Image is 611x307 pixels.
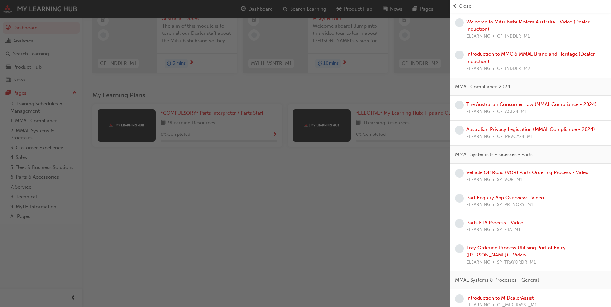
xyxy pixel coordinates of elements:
[497,33,530,40] span: CF_INDDLR_M1
[466,133,490,141] span: ELEARNING
[466,295,534,301] a: Introduction to MiDealerAssist
[455,219,464,228] span: learningRecordVerb_NONE-icon
[453,3,608,10] button: prev-iconClose
[455,18,464,27] span: learningRecordVerb_NONE-icon
[497,133,533,141] span: CF_PRVCY24_M1
[455,244,464,253] span: learningRecordVerb_NONE-icon
[497,226,520,234] span: SP_ETA_M1
[455,194,464,203] span: learningRecordVerb_NONE-icon
[466,126,595,132] a: Australian Privacy Legislation (MMAL Compliance - 2024)
[466,51,595,64] a: Introduction to MMC & MMAL Brand and Heritage (Dealer Induction)
[455,51,464,59] span: learningRecordVerb_NONE-icon
[466,170,588,175] a: Vehicle Off Road (VOR) Parts Ordering Process - Video
[455,294,464,303] span: learningRecordVerb_NONE-icon
[466,176,490,183] span: ELEARNING
[466,19,590,32] a: Welcome to Mitsubishi Motors Australia - Video (Dealer Induction)
[459,3,471,10] span: Close
[466,33,490,40] span: ELEARNING
[455,151,533,158] span: MMAL Systems & Processes - Parts
[453,3,457,10] span: prev-icon
[466,220,523,226] a: Parts ETA Process - Video
[455,101,464,109] span: learningRecordVerb_NONE-icon
[466,201,490,209] span: ELEARNING
[466,65,490,72] span: ELEARNING
[466,108,490,116] span: ELEARNING
[466,226,490,234] span: ELEARNING
[455,276,539,284] span: MMAL Systems & Processes - General
[466,245,566,258] a: Tray Ordering Process Utilising Port of Entry ([PERSON_NAME]) - Video
[497,176,522,183] span: SP_VOR_M1
[455,169,464,178] span: learningRecordVerb_NONE-icon
[497,108,527,116] span: CF_ACL24_M1
[455,126,464,135] span: learningRecordVerb_NONE-icon
[466,101,597,107] a: The Australian Consumer Law (MMAL Compliance - 2024)
[497,65,530,72] span: CF_INDDLR_M2
[497,201,533,209] span: SP_PRTNQRY_M1
[455,83,510,90] span: MMAL Compliance 2024
[466,195,544,200] a: Part Enquiry App Overview - Video
[497,259,536,266] span: SP_TRAYORDR_M1
[466,259,490,266] span: ELEARNING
